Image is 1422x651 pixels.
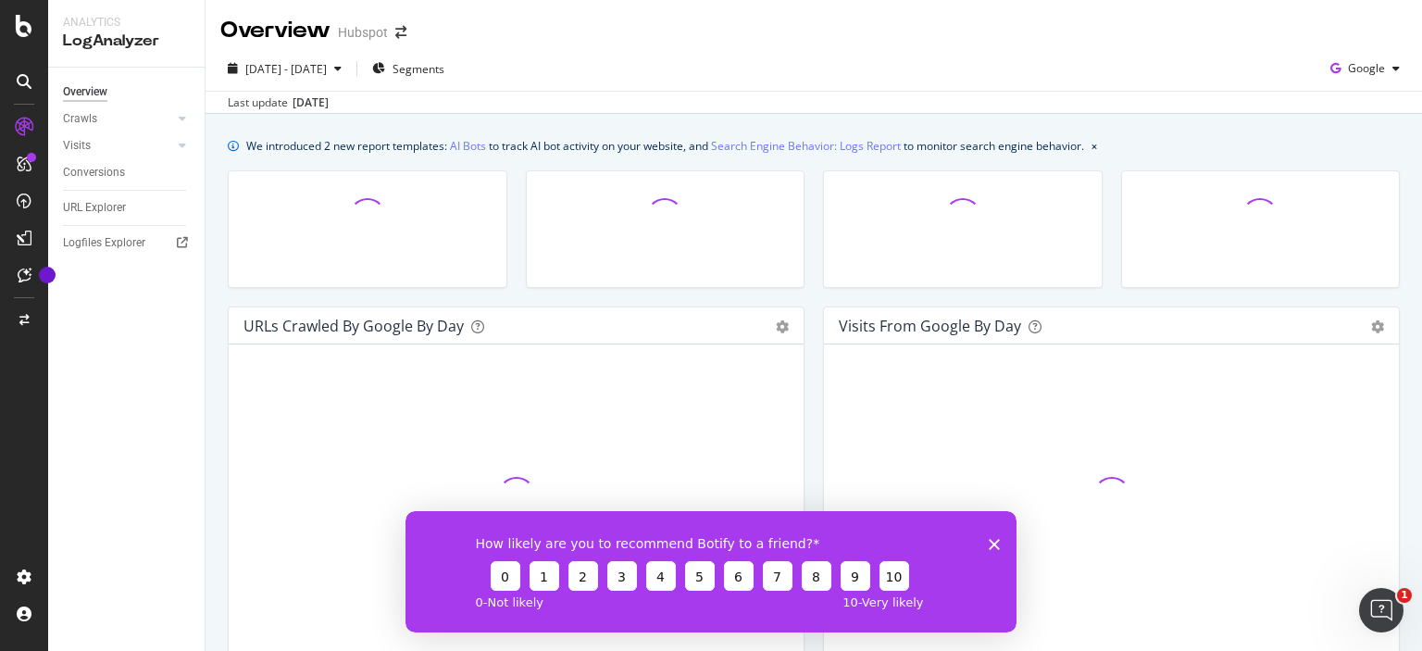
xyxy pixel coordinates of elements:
[1359,588,1403,632] iframe: Intercom live chat
[711,136,901,156] a: Search Engine Behavior: Logs Report
[1371,320,1384,333] div: gear
[220,15,331,46] div: Overview
[63,109,97,129] div: Crawls
[228,136,1400,156] div: info banner
[1397,588,1412,603] span: 1
[245,61,327,77] span: [DATE] - [DATE]
[63,31,190,52] div: LogAnalyzer
[338,23,388,42] div: Hubspot
[450,136,486,156] a: AI Bots
[1087,132,1102,159] button: close banner
[63,233,145,253] div: Logfiles Explorer
[405,511,1017,632] iframe: Survey from Botify
[393,61,444,77] span: Segments
[63,109,173,129] a: Crawls
[63,198,126,218] div: URL Explorer
[395,26,406,39] div: arrow-right-arrow-left
[839,317,1021,335] div: Visits from Google by day
[228,94,329,111] div: Last update
[1348,60,1385,76] span: Google
[1323,54,1407,83] button: Google
[246,136,1084,156] div: We introduced 2 new report templates: to track AI bot activity on your website, and to monitor se...
[243,317,464,335] div: URLs Crawled by Google by day
[63,163,125,182] div: Conversions
[63,82,192,102] a: Overview
[63,163,192,182] a: Conversions
[63,233,192,253] a: Logfiles Explorer
[63,15,190,31] div: Analytics
[220,54,349,83] button: [DATE] - [DATE]
[63,136,173,156] a: Visits
[776,320,789,333] div: gear
[293,94,329,111] div: [DATE]
[63,82,107,102] div: Overview
[365,54,452,83] button: Segments
[63,136,91,156] div: Visits
[39,267,56,283] div: Tooltip anchor
[63,198,192,218] a: URL Explorer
